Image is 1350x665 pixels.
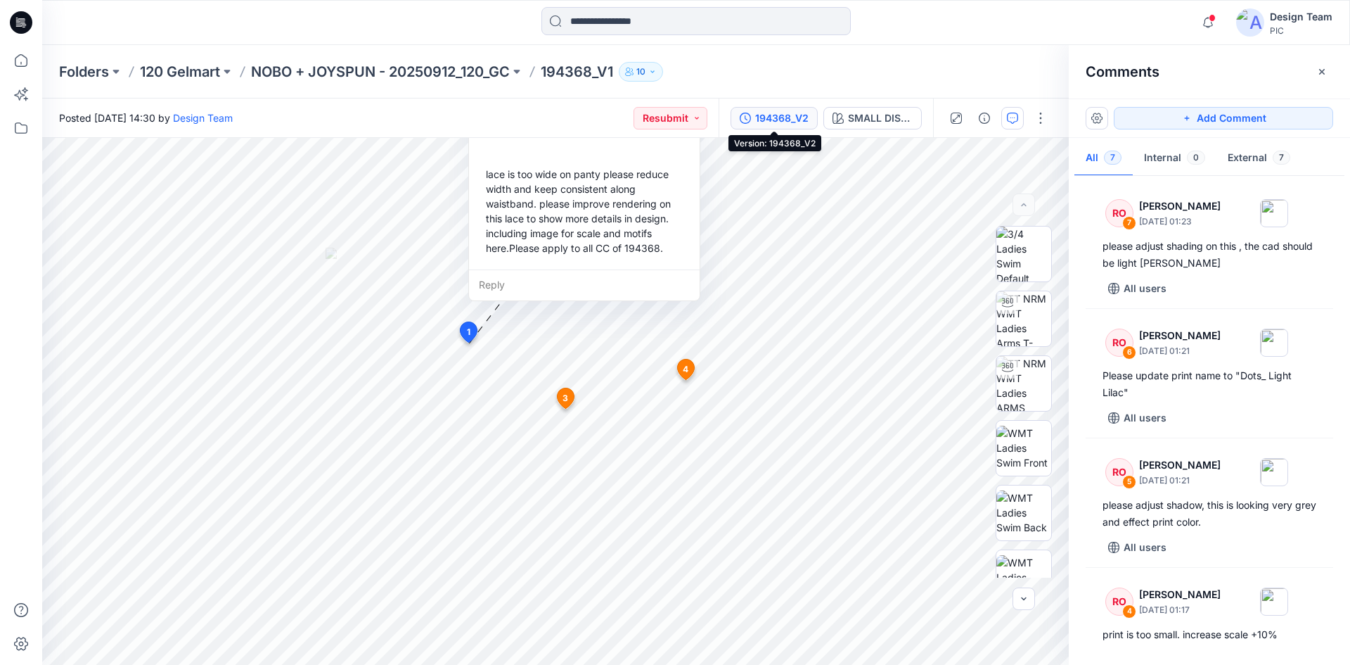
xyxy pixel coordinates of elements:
[1102,536,1172,559] button: All users
[619,62,663,82] button: 10
[1122,216,1136,230] div: 7
[1139,603,1221,617] p: [DATE] 01:17
[140,62,220,82] a: 120 Gelmart
[996,490,1051,535] img: WMT Ladies Swim Back
[848,110,913,126] div: SMALL DISTY
[1139,457,1221,474] p: [PERSON_NAME]
[1124,539,1166,556] p: All users
[1270,25,1332,36] div: PIC
[731,107,818,129] button: 194368_V2
[173,112,233,124] a: Design Team
[823,107,922,129] button: SMALL DISTY
[1270,8,1332,25] div: Design Team
[1074,141,1133,177] button: All
[1139,344,1221,358] p: [DATE] 01:21
[251,62,510,82] a: NOBO + JOYSPUN - 20250912_120_GC
[59,110,233,125] span: Posted [DATE] 14:30 by
[1236,8,1264,37] img: avatar
[1104,151,1121,165] span: 7
[973,107,996,129] button: Details
[1102,277,1172,300] button: All users
[1187,151,1205,165] span: 0
[1122,346,1136,360] div: 6
[1102,238,1316,272] div: please adjust shading on this , the cad should be light [PERSON_NAME]
[59,62,109,82] a: Folders
[1139,327,1221,344] p: [PERSON_NAME]
[1216,141,1301,177] button: External
[1102,497,1316,531] div: please adjust shadow, this is looking very grey and effect print color.
[683,363,688,376] span: 4
[1105,199,1133,227] div: RO
[1124,410,1166,426] p: All users
[1133,141,1216,177] button: Internal
[1105,588,1133,616] div: RO
[755,110,809,126] div: 194368_V2
[1114,107,1333,129] button: Add Comment
[467,326,470,338] span: 1
[996,426,1051,470] img: WMT Ladies Swim Front
[1139,474,1221,488] p: [DATE] 01:21
[1122,475,1136,489] div: 5
[1124,280,1166,297] p: All users
[480,161,688,261] div: lace is too wide on panty please reduce width and keep consistent along waistband. please improve...
[1139,215,1221,229] p: [DATE] 01:23
[996,227,1051,281] img: 3/4 Ladies Swim Default
[996,291,1051,346] img: TT NRM WMT Ladies Arms T-POSE
[1105,329,1133,357] div: RO
[996,555,1051,600] img: WMT Ladies Swim Left
[996,356,1051,411] img: TT NRM WMT Ladies ARMS DOWN
[1139,198,1221,215] p: [PERSON_NAME]
[1102,407,1172,429] button: All users
[1102,626,1316,643] div: print is too small. increase scale +10%
[1139,586,1221,603] p: [PERSON_NAME]
[469,270,700,300] div: Reply
[541,62,613,82] p: 194368_V1
[1102,367,1316,401] div: Please update print name to "Dots_ Light Lilac"
[1273,151,1290,165] span: 7
[636,64,645,80] p: 10
[1122,604,1136,619] div: 4
[1086,63,1159,80] h2: Comments
[562,392,568,405] span: 3
[1105,458,1133,486] div: RO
